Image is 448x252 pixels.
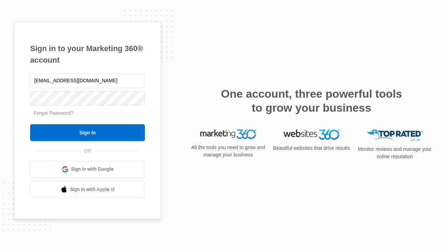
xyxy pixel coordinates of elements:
[283,129,339,140] img: Websites 360
[34,110,73,116] a: Forgot Password?
[367,129,423,141] img: Top Rated Local
[356,146,434,160] p: Monitor reviews and manage your online reputation
[30,161,145,178] a: Sign in with Google
[30,124,145,141] input: Sign In
[30,43,145,66] h1: Sign in to your Marketing 360® account
[70,186,115,193] span: Sign in with Apple Id
[30,181,145,198] a: Sign in with Apple Id
[30,73,145,88] input: Email
[219,87,404,115] h2: One account, three powerful tools to grow your business
[189,144,267,159] p: All the tools you need to grow and manage your business
[79,147,96,155] span: OR
[200,129,256,139] img: Marketing 360
[272,145,351,152] p: Beautiful websites that drive results
[71,166,114,173] span: Sign in with Google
